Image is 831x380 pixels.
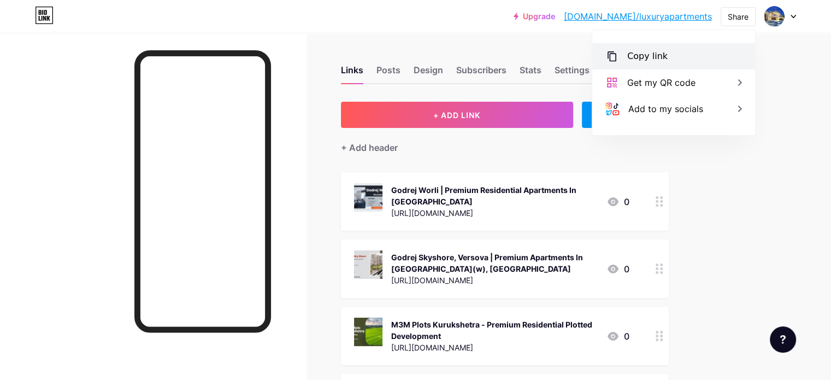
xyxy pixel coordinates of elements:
[606,330,629,343] div: 0
[627,76,696,89] div: Get my QR code
[520,63,541,83] div: Stats
[391,274,598,286] div: [URL][DOMAIN_NAME]
[341,63,363,83] div: Links
[341,141,398,154] div: + Add header
[354,318,382,346] img: M3M Plots Kurukshetra - Premium Residential Plotted Development
[354,183,382,212] img: Godrej Worli | Premium Residential Apartments In Mumbai
[391,342,598,353] div: [URL][DOMAIN_NAME]
[764,6,785,27] img: luxuryapartments
[514,12,555,21] a: Upgrade
[555,63,590,83] div: Settings
[354,250,382,279] img: Godrej Skyshore, Versova | Premium Apartments In Andheri(w), Mumbai
[628,102,703,115] div: Add to my socials
[564,10,712,23] a: [DOMAIN_NAME]/luxuryapartments
[728,11,749,22] div: Share
[391,252,598,274] div: Godrej Skyshore, Versova | Premium Apartments In [GEOGRAPHIC_DATA](w), [GEOGRAPHIC_DATA]
[414,63,443,83] div: Design
[391,184,598,207] div: Godrej Worli | Premium Residential Apartments In [GEOGRAPHIC_DATA]
[391,319,598,342] div: M3M Plots Kurukshetra - Premium Residential Plotted Development
[376,63,400,83] div: Posts
[606,195,629,208] div: 0
[391,207,598,219] div: [URL][DOMAIN_NAME]
[341,102,573,128] button: + ADD LINK
[627,50,668,63] div: Copy link
[433,110,480,120] span: + ADD LINK
[456,63,506,83] div: Subscribers
[582,102,669,128] div: + ADD EMBED
[606,262,629,276] div: 0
